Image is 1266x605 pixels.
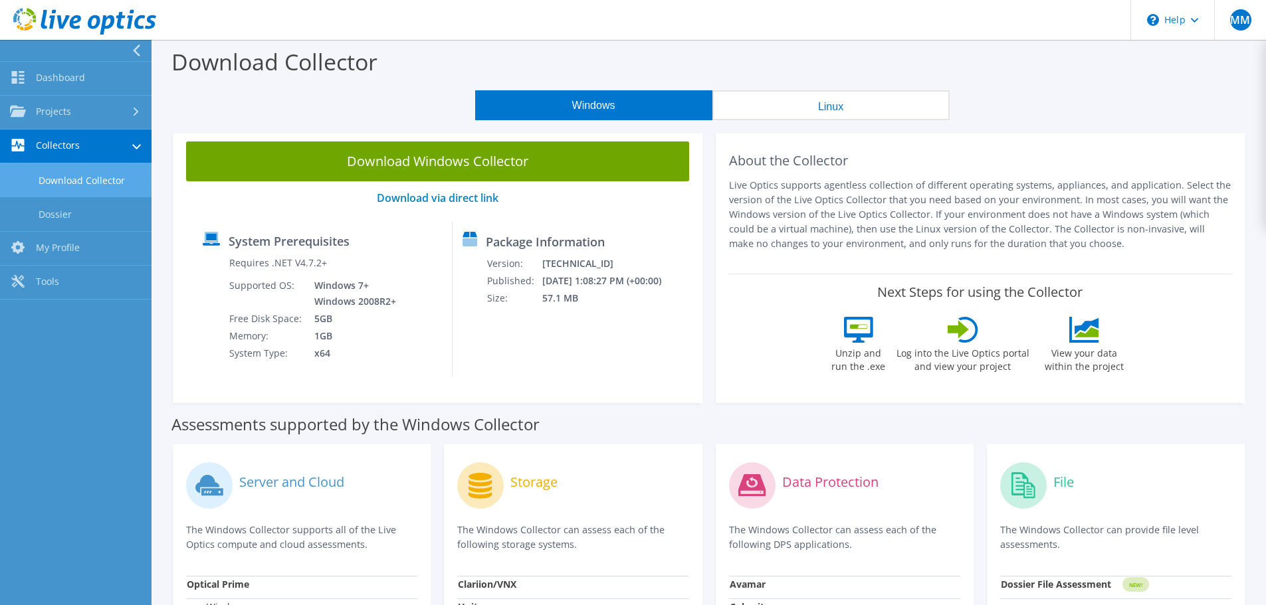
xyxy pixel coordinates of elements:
[542,290,679,307] td: 57.1 MB
[542,255,679,272] td: [TECHNICAL_ID]
[1230,9,1251,31] span: MM
[486,290,542,307] td: Size:
[1147,14,1159,26] svg: \n
[510,475,558,489] label: Storage
[729,178,1232,251] p: Live Optics supports agentless collection of different operating systems, appliances, and applica...
[486,235,605,248] label: Package Information
[1037,343,1132,373] label: View your data within the project
[1128,581,1142,588] tspan: NEW!
[486,255,542,272] td: Version:
[186,141,689,181] a: Download Windows Collector
[229,277,304,310] td: Supported OS:
[1001,578,1111,590] strong: Dossier File Assessment
[877,284,1083,300] label: Next Steps for using the Collector
[229,234,350,248] label: System Prerequisites
[486,272,542,290] td: Published:
[239,475,344,489] label: Server and Cloud
[229,256,327,270] label: Requires .NET V4.7.2+
[304,310,399,327] td: 5GB
[782,475,879,489] label: Data Protection
[171,46,377,77] label: Download Collector
[304,327,399,345] td: 1GB
[729,153,1232,169] h2: About the Collector
[229,327,304,345] td: Memory:
[828,343,889,373] label: Unzip and run the .exe
[229,310,304,327] td: Free Disk Space:
[457,523,688,552] p: The Windows Collector can assess each of the following storage systems.
[186,523,417,552] p: The Windows Collector supports all of the Live Optics compute and cloud assessments.
[730,578,766,590] strong: Avamar
[1053,475,1074,489] label: File
[187,578,249,590] strong: Optical Prime
[1000,523,1231,552] p: The Windows Collector can provide file level assessments.
[729,523,960,552] p: The Windows Collector can assess each of the following DPS applications.
[304,277,399,310] td: Windows 7+ Windows 2008R2+
[896,343,1030,373] label: Log into the Live Optics portal and view your project
[475,90,712,120] button: Windows
[229,345,304,362] td: System Type:
[712,90,950,120] button: Linux
[458,578,516,590] strong: Clariion/VNX
[304,345,399,362] td: x64
[377,191,498,205] a: Download via direct link
[171,418,540,431] label: Assessments supported by the Windows Collector
[542,272,679,290] td: [DATE] 1:08:27 PM (+00:00)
